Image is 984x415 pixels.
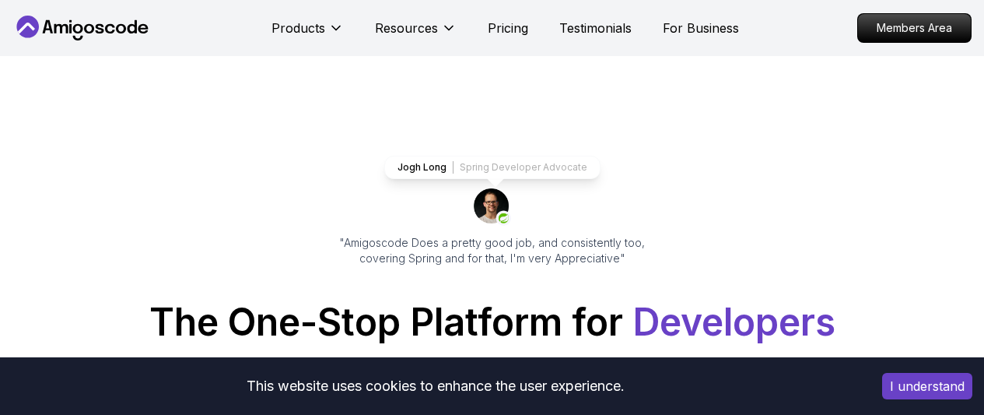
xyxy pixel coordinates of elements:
[375,19,457,50] button: Resources
[663,19,739,37] a: For Business
[375,19,438,37] p: Resources
[488,19,528,37] a: Pricing
[271,19,325,37] p: Products
[858,14,971,42] p: Members Area
[318,235,667,266] p: "Amigoscode Does a pretty good job, and consistently too, covering Spring and for that, I'm very ...
[460,161,587,174] p: Spring Developer Advocate
[857,13,972,43] a: Members Area
[12,369,859,403] div: This website uses cookies to enhance the user experience.
[559,19,632,37] a: Testimonials
[632,299,835,345] span: Developers
[271,19,344,50] button: Products
[882,373,972,399] button: Accept cookies
[397,161,446,174] p: Jogh Long
[12,304,972,341] h1: The One-Stop Platform for
[474,188,511,226] img: josh long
